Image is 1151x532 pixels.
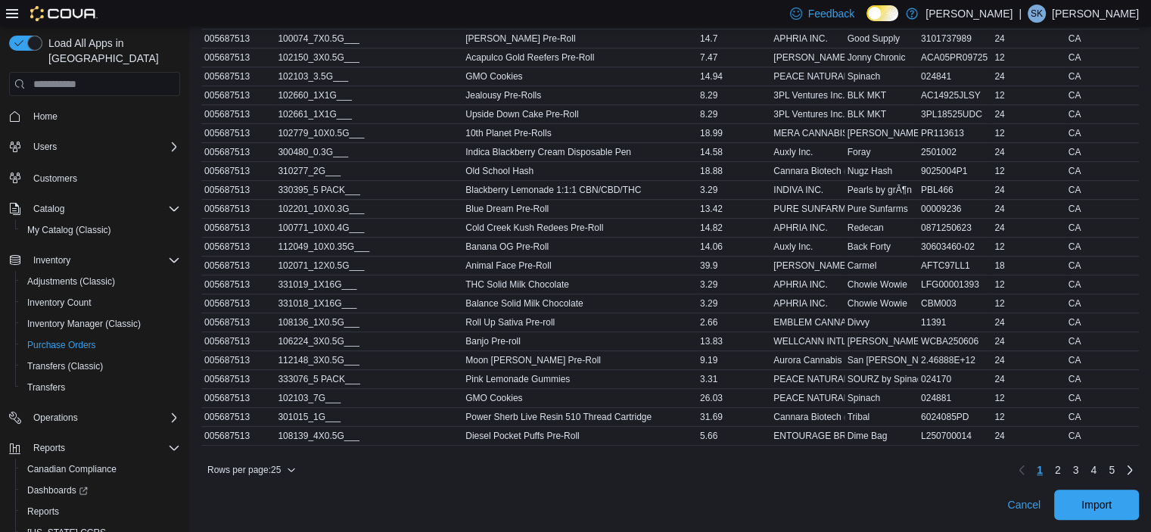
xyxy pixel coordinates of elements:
div: APHRIA INC. [770,219,844,237]
div: 108139_4X0.5G___ [275,427,462,445]
button: Import [1054,490,1139,520]
button: Reports [27,439,71,457]
div: Banana OG Pre-Roll [462,238,697,256]
div: 12 [991,275,1065,294]
div: 9.19 [697,351,770,369]
div: 6024085PD [918,408,991,426]
span: Operations [27,409,180,427]
div: ACA05PR09725 [918,48,991,67]
span: Inventory Manager (Classic) [27,318,141,330]
div: CA [1065,162,1139,180]
button: Operations [27,409,84,427]
div: 14.94 [697,67,770,86]
div: 005687513 [201,48,275,67]
a: Inventory Manager (Classic) [21,315,147,333]
div: 10th Planet Pre-Rolls [462,124,697,142]
div: 331018_1X16G___ [275,294,462,313]
div: [PERSON_NAME] Corp. [770,257,844,275]
div: 102103_3.5G___ [275,67,462,86]
span: Operations [33,412,78,424]
div: CA [1065,181,1139,199]
div: CA [1065,275,1139,294]
div: 3PL Ventures Inc. [770,105,844,123]
button: Customers [3,166,186,188]
div: Blue Dream Pre-Roll [462,200,697,218]
button: Home [3,105,186,127]
div: PR113613 [918,124,991,142]
button: Inventory [3,250,186,271]
div: Carmel [845,257,918,275]
div: 24 [991,427,1065,445]
div: [PERSON_NAME] [845,124,918,142]
div: 2501002 [918,143,991,161]
div: Power Sherb Live Resin 510 Thread Cartridge [462,408,697,426]
button: Transfers [15,377,186,398]
div: 102660_1X1G___ [275,86,462,104]
span: Home [33,110,58,123]
div: APHRIA INC. [770,294,844,313]
div: 024170 [918,370,991,388]
div: 106224_3X0.5G___ [275,332,462,350]
div: 330395_5 PACK___ [275,181,462,199]
button: Reports [15,501,186,522]
span: SK [1031,5,1043,23]
div: 12 [991,294,1065,313]
div: 8.29 [697,86,770,104]
div: 12 [991,124,1065,142]
div: 005687513 [201,370,275,388]
div: Jealousy Pre-Rolls [462,86,697,104]
div: 005687513 [201,389,275,407]
span: My Catalog (Classic) [27,224,111,236]
span: Import [1081,497,1112,512]
div: Auxly Inc. [770,143,844,161]
a: Transfers [21,378,71,397]
div: 9025004P1 [918,162,991,180]
div: 24 [991,313,1065,331]
div: CA [1065,370,1139,388]
div: Indica Blackberry Cream Disposable Pen [462,143,697,161]
button: Previous page [1013,461,1031,479]
div: 005687513 [201,351,275,369]
div: 24 [991,30,1065,48]
span: Reports [33,442,65,454]
div: Good Supply [845,30,918,48]
a: Canadian Compliance [21,460,123,478]
div: PEACE NATURALS PROJECT INC. [770,389,844,407]
div: APHRIA INC. [770,30,844,48]
span: Dashboards [27,484,88,496]
div: 7.47 [697,48,770,67]
a: My Catalog (Classic) [21,221,117,239]
span: Customers [33,173,77,185]
div: 0871250623 [918,219,991,237]
div: CA [1065,294,1139,313]
div: 3.29 [697,294,770,313]
div: CA [1065,200,1139,218]
div: WCBA250606 [918,332,991,350]
div: [PERSON_NAME] Cannabis Inc [770,48,844,67]
div: GMO Cookies [462,67,697,86]
div: 24 [991,181,1065,199]
span: 1 [1037,462,1043,478]
span: Inventory [27,251,180,269]
div: Sam Kochany [1028,5,1046,23]
div: 112148_3X0.5G___ [275,351,462,369]
div: Banjo Pre-roll [462,332,697,350]
span: My Catalog (Classic) [21,221,180,239]
div: Divvy [845,313,918,331]
span: Adjustments (Classic) [27,275,115,288]
div: 26.03 [697,389,770,407]
div: 12 [991,86,1065,104]
div: ENTOURAGE BRANDS CORP [770,427,844,445]
div: Dime Bag [845,427,918,445]
p: [PERSON_NAME] [1052,5,1139,23]
div: 2.46888E+12 [918,351,991,369]
div: BLK MKT [845,105,918,123]
div: 24 [991,370,1065,388]
div: Cannara Biotech ([GEOGRAPHIC_DATA]) Inc. [770,408,844,426]
div: MERA CANNABIS CORP. [770,124,844,142]
a: Page 4 of 5 [1084,458,1103,482]
a: Dashboards [15,480,186,501]
div: CA [1065,86,1139,104]
div: 11391 [918,313,991,331]
div: 18 [991,257,1065,275]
